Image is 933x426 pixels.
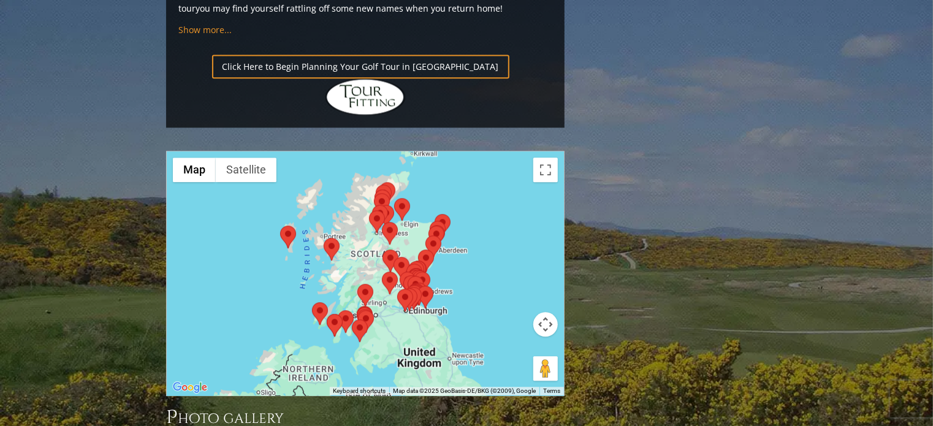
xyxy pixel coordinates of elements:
span: Map data ©2025 GeoBasis-DE/BKG (©2009), Google [393,387,536,394]
a: Terms (opens in new tab) [543,387,560,394]
a: Show more... [178,24,232,36]
img: Hidden Links [326,78,405,115]
a: Click Here to Begin Planning Your Golf Tour in [GEOGRAPHIC_DATA] [212,55,509,78]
